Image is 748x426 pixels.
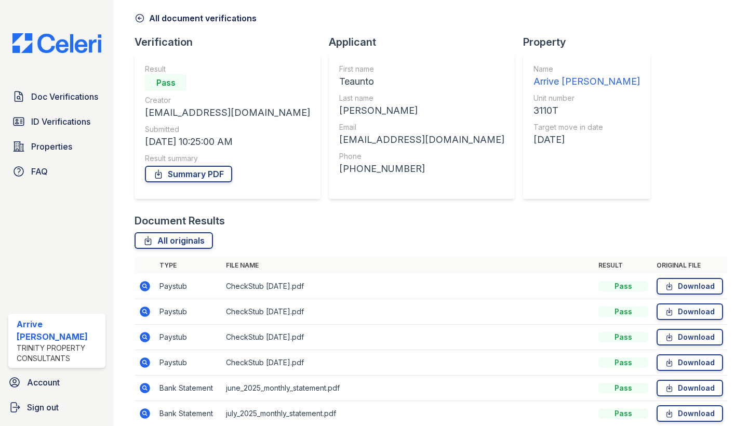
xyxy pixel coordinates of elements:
div: [PERSON_NAME] [339,103,504,118]
div: Name [533,64,640,74]
div: Teaunto [339,74,504,89]
div: Trinity Property Consultants [17,343,101,364]
a: Download [657,329,723,345]
th: Result [594,257,652,274]
span: Account [27,376,60,389]
div: Target move in date [533,122,640,132]
td: june_2025_monthly_statement.pdf [222,376,594,401]
a: ID Verifications [8,111,105,132]
a: Properties [8,136,105,157]
div: 3110T [533,103,640,118]
span: ID Verifications [31,115,90,128]
div: [EMAIL_ADDRESS][DOMAIN_NAME] [145,105,310,120]
a: All originals [135,232,213,249]
td: CheckStub [DATE].pdf [222,299,594,325]
div: Arrive [PERSON_NAME] [17,318,101,343]
div: Applicant [329,35,523,49]
a: Download [657,278,723,295]
div: Result [145,64,310,74]
div: Creator [145,95,310,105]
div: [DATE] [533,132,640,147]
div: Pass [598,307,648,317]
a: Download [657,405,723,422]
a: Download [657,354,723,371]
td: Bank Statement [155,376,222,401]
div: Pass [598,408,648,419]
div: Arrive [PERSON_NAME] [533,74,640,89]
div: Last name [339,93,504,103]
div: Verification [135,35,329,49]
div: Pass [598,332,648,342]
td: Paystub [155,274,222,299]
a: FAQ [8,161,105,182]
a: Account [4,372,110,393]
span: Properties [31,140,72,153]
div: First name [339,64,504,74]
td: Paystub [155,350,222,376]
div: Unit number [533,93,640,103]
div: Result summary [145,153,310,164]
td: CheckStub [DATE].pdf [222,350,594,376]
div: Document Results [135,214,225,228]
span: Sign out [27,401,59,414]
div: Pass [598,281,648,291]
span: FAQ [31,165,48,178]
div: Email [339,122,504,132]
a: Doc Verifications [8,86,105,107]
div: [EMAIL_ADDRESS][DOMAIN_NAME] [339,132,504,147]
span: Doc Verifications [31,90,98,103]
div: Phone [339,151,504,162]
div: Submitted [145,124,310,135]
a: Summary PDF [145,166,232,182]
td: Paystub [155,325,222,350]
th: Type [155,257,222,274]
th: Original file [652,257,727,274]
div: Pass [145,74,186,91]
div: [PHONE_NUMBER] [339,162,504,176]
a: All document verifications [135,12,257,24]
a: Download [657,380,723,396]
a: Download [657,303,723,320]
img: CE_Logo_Blue-a8612792a0a2168367f1c8372b55b34899dd931a85d93a1a3d3e32e68fde9ad4.png [4,33,110,53]
div: Property [523,35,659,49]
div: Pass [598,383,648,393]
td: CheckStub [DATE].pdf [222,274,594,299]
a: Sign out [4,397,110,418]
a: Name Arrive [PERSON_NAME] [533,64,640,89]
td: CheckStub [DATE].pdf [222,325,594,350]
th: File name [222,257,594,274]
td: Paystub [155,299,222,325]
div: [DATE] 10:25:00 AM [145,135,310,149]
div: Pass [598,357,648,368]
